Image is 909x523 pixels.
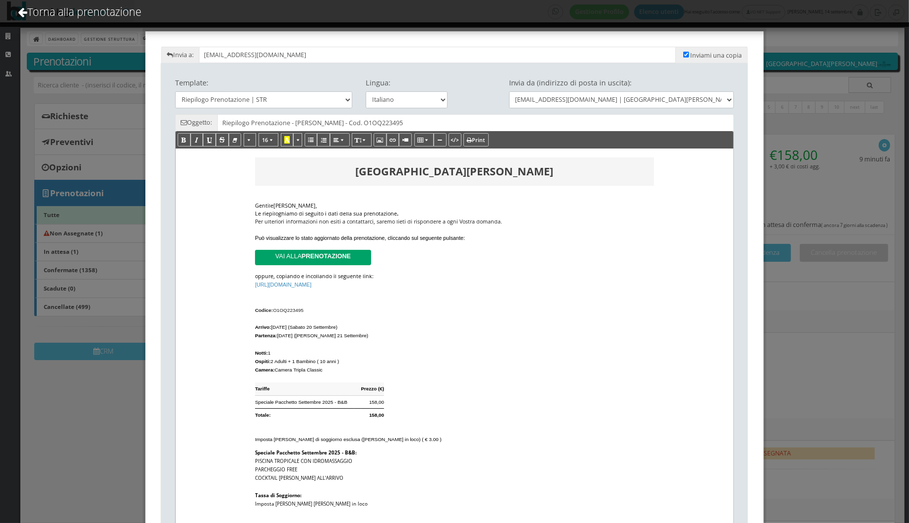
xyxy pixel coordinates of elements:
span: Imposta [PERSON_NAME] di soggiorno esclusa ([PERSON_NAME] in loco) ( € 3.00 ) [255,437,442,442]
h4: Template: [175,78,353,87]
span: 16 [262,136,268,144]
a: [URL][DOMAIN_NAME] [255,282,312,288]
b: 158,00 [369,412,384,418]
span: Gentile [255,202,273,209]
span: PRENOTAZIONE [302,253,351,260]
span: Partenza: [255,333,277,338]
b: Speciale Pacchetto Settembre 2025 - B&B: [255,449,357,456]
span: , [316,202,317,209]
span: [GEOGRAPHIC_DATA][PERSON_NAME] [355,164,553,178]
span: oppure, copiando e incollando il seguente link: [255,272,374,280]
span: Per ulteriori informazioni non esiti a contattarci, saremo lieti di rispondere a ogni Vostra doma... [255,218,502,225]
span: Le riepiloghiamo di seguito i dati della sua prenotazione [255,210,397,217]
td: Speciale Pacchetto Settembre 2025 - B&B [255,395,347,408]
span: Arrivo: [255,324,271,330]
span: Codice: [255,307,273,313]
b: Totale: [255,412,271,418]
span: . [397,210,398,217]
span: Inviami una copia [691,51,742,60]
td: 158,00 [361,395,385,408]
span: Oggetto: [175,114,218,131]
b: Tassa di Soggiorno: [255,492,302,499]
span: Invia a: [161,47,199,63]
span: Camera: [255,367,275,373]
span: [DATE] (Sabato 20 Settembre) [DATE] ([PERSON_NAME] 21 Settembre) 1 2 Adulti + 1 Bambino ( 10 anni... [255,307,654,421]
span: Notti: [255,350,268,356]
span: O1OQ223495 [255,307,304,313]
h4: Invia da (indirizzo di posta in uscita): [509,78,734,87]
button: Print [463,133,489,146]
span: PISCINA TROPICALE CON IDROMASSAGGIO PARCHEGGIO FREE COCKTAIL [PERSON_NAME] ALL'ARRIVO [255,449,357,482]
h4: Lingua: [366,78,448,87]
span: Imposta [PERSON_NAME] [PERSON_NAME] in loco [255,492,368,507]
b: Tariffe [255,386,269,391]
div: Può visualizzare lo stato aggiornato della prenotazione, cliccando sul seguente pulsante: [255,234,654,242]
b: Prezzo (€) [361,386,385,391]
span: [PERSON_NAME] [273,202,316,209]
a: VAI ALLAPRENOTAZIONE [255,250,371,265]
button: 16 [259,133,279,146]
span: VAI ALLA [275,253,351,260]
span: Ospiti: [255,359,270,364]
